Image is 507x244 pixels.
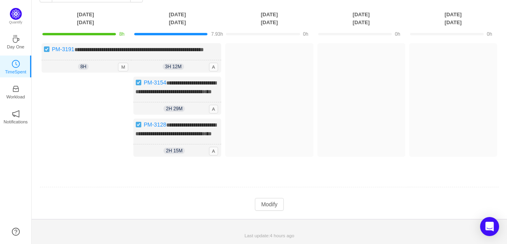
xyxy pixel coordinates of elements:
[480,217,499,236] div: Open Intercom Messenger
[12,112,20,120] a: icon: notificationNotifications
[12,110,20,118] i: icon: notification
[12,87,20,95] a: icon: inboxWorkload
[119,31,124,37] span: 8h
[52,46,74,52] a: PM-3191
[12,35,20,43] i: icon: coffee
[4,118,28,125] p: Notifications
[12,60,20,68] i: icon: clock-circle
[315,10,407,27] th: [DATE] [DATE]
[131,10,223,27] th: [DATE] [DATE]
[487,31,492,37] span: 0h
[6,93,25,100] p: Workload
[118,63,128,71] span: M
[144,79,166,86] a: PM-3154
[12,62,20,70] a: icon: clock-circleTimeSpent
[78,63,89,70] span: 8h
[163,63,184,70] span: 3h 12m
[7,43,24,50] p: Day One
[303,31,308,37] span: 0h
[245,233,294,238] span: Last update:
[9,20,23,25] p: Quantify
[209,63,218,71] span: A
[209,105,218,113] span: A
[144,121,166,128] a: PM-3128
[12,85,20,93] i: icon: inbox
[407,10,499,27] th: [DATE] [DATE]
[10,8,22,20] img: Quantify
[44,46,50,52] img: 10738
[12,228,20,236] a: icon: question-circle
[40,10,131,27] th: [DATE] [DATE]
[163,148,185,154] span: 2h 15m
[5,68,27,75] p: TimeSpent
[255,198,284,211] button: Modify
[135,121,142,128] img: 10738
[270,233,294,238] span: 4 hours ago
[163,106,185,112] span: 2h 29m
[395,31,400,37] span: 0h
[223,10,315,27] th: [DATE] [DATE]
[211,31,223,37] span: 7.93h
[209,147,218,156] span: A
[135,79,142,86] img: 10738
[12,37,20,45] a: icon: coffeeDay One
